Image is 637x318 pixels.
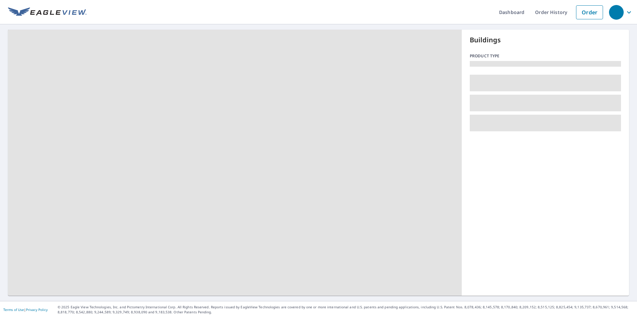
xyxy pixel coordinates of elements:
img: EV Logo [8,7,87,17]
p: Buildings [470,35,621,45]
a: Order [576,5,603,19]
a: Terms of Use [3,307,24,312]
p: | [3,308,48,312]
p: Product type [470,53,621,59]
a: Privacy Policy [26,307,48,312]
p: © 2025 Eagle View Technologies, Inc. and Pictometry International Corp. All Rights Reserved. Repo... [58,305,634,315]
